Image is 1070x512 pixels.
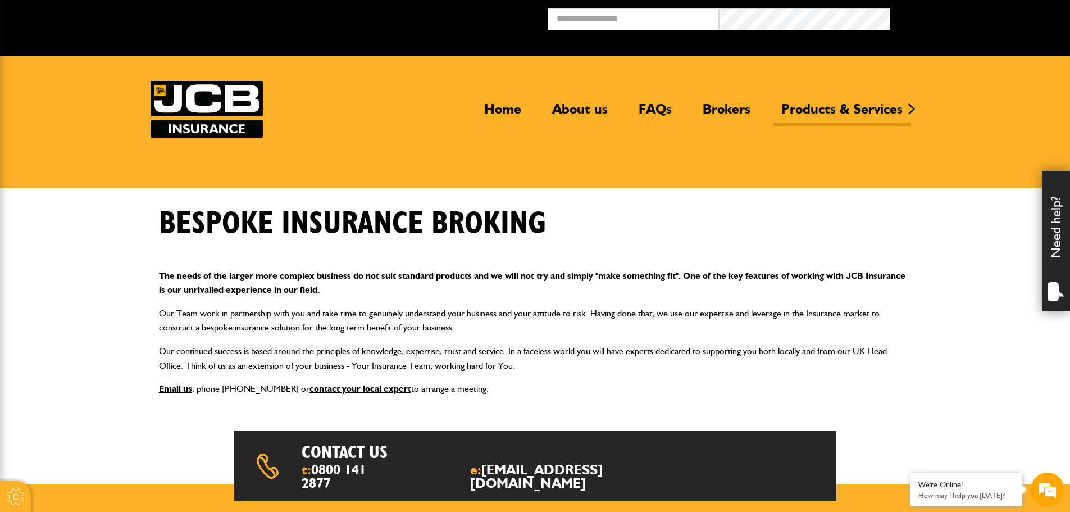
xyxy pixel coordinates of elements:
[630,101,680,126] a: FAQs
[309,383,411,394] a: contact your local expert
[302,463,376,490] span: t:
[694,101,759,126] a: Brokers
[773,101,911,126] a: Products & Services
[1042,171,1070,311] div: Need help?
[470,463,659,490] span: e:
[918,491,1014,500] p: How may I help you today?
[159,344,912,373] p: Our continued success is based around the principles of knowledge, expertise, trust and service. ...
[159,383,192,394] a: Email us
[159,269,912,297] p: The needs of the larger more complex business do not suit standard products and we will not try a...
[918,480,1014,490] div: We're Online!
[151,81,263,138] a: JCB Insurance Services
[544,101,616,126] a: About us
[159,205,546,243] h1: Bespoke insurance broking
[151,81,263,138] img: JCB Insurance Services logo
[302,461,366,491] a: 0800 141 2877
[159,382,912,396] p: , phone [PHONE_NUMBER] or to arrange a meeting.
[302,442,565,463] h2: Contact us
[470,461,603,491] a: [EMAIL_ADDRESS][DOMAIN_NAME]
[476,101,530,126] a: Home
[890,8,1062,26] button: Broker Login
[159,306,912,335] p: Our Team work in partnership with you and take time to genuinely understand your business and you...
